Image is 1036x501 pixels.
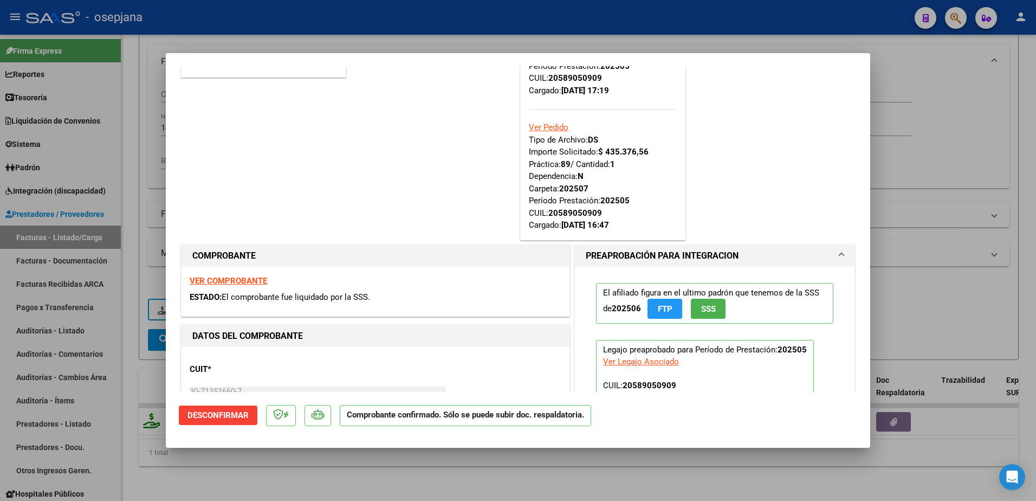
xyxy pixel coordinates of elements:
[190,292,222,302] span: ESTADO:
[603,356,679,368] div: Ver Legajo Asociado
[598,147,649,157] strong: $ 435.376,56
[658,304,672,314] span: FTP
[529,123,568,132] a: Ver Pedido
[778,345,807,355] strong: 202505
[179,406,257,425] button: Desconfirmar
[623,380,676,391] div: 20589050909
[222,292,370,302] span: El comprobante fue liquidado por la SSS.
[586,249,739,262] h1: PREAPROBACIÓN PARA INTEGRACION
[575,245,854,267] mat-expansion-panel-header: PREAPROBACIÓN PARA INTEGRACION
[192,251,256,261] strong: COMPROBANTE
[561,220,609,230] strong: [DATE] 16:47
[561,159,571,169] strong: 89
[691,299,726,319] button: SSS
[548,207,602,220] div: 20589050909
[603,381,735,438] span: CUIL: Nombre y Apellido: Período Desde: Período Hasta: Admite Dependencia:
[575,267,854,469] div: PREAPROBACIÓN PARA INTEGRACION
[192,331,303,341] strong: DATOS DEL COMPROBANTE
[588,135,598,145] strong: DS
[701,304,716,314] span: SSS
[548,72,602,85] div: 20589050909
[600,61,630,71] strong: 202505
[596,283,833,324] p: El afiliado figura en el ultimo padrón que tenemos de la SSS de
[187,410,249,420] span: Desconfirmar
[190,276,267,286] a: VER COMPROBANTE
[559,184,588,194] strong: 202507
[190,363,301,376] p: CUIT
[561,86,609,95] strong: [DATE] 17:19
[647,299,682,319] button: FTP
[529,97,677,232] div: Tipo de Archivo: Importe Solicitado: Práctica: / Cantidad: Dependencia: Carpeta: Período Prestaci...
[600,196,630,205] strong: 202505
[612,304,641,313] strong: 202506
[340,405,591,426] p: Comprobante confirmado. Sólo se puede subir doc. respaldatoria.
[999,464,1025,490] div: Open Intercom Messenger
[596,340,814,444] p: Legajo preaprobado para Período de Prestación:
[610,159,615,169] strong: 1
[578,171,584,181] strong: N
